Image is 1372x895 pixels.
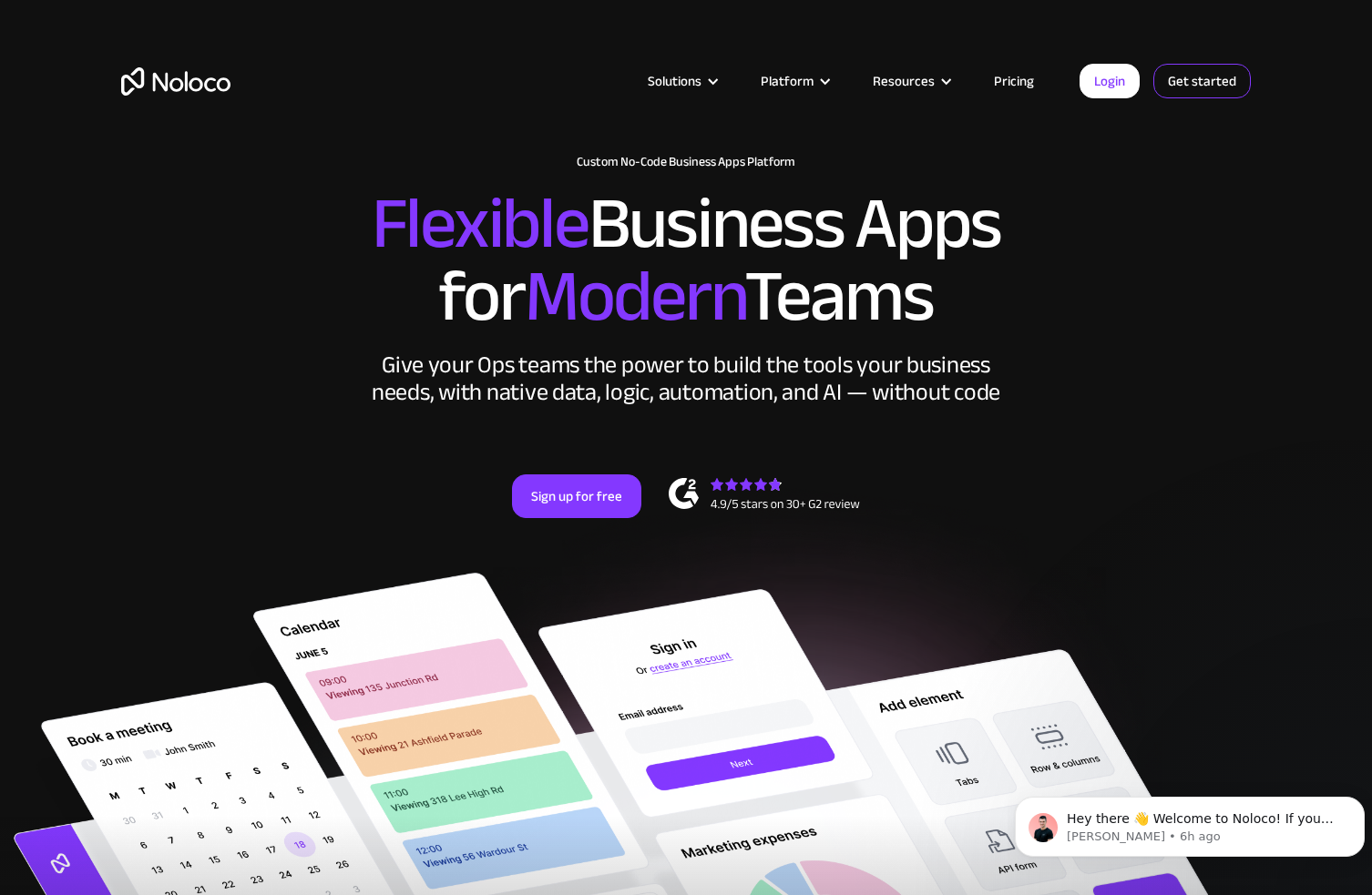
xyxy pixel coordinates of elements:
[121,67,230,96] a: home
[625,69,738,93] div: Solutions
[850,69,971,93] div: Resources
[648,69,701,93] div: Solutions
[1008,758,1372,886] iframe: Intercom notifications message
[761,69,814,93] div: Platform
[525,229,744,364] span: Modern
[121,188,1251,333] h2: Business Apps for Teams
[1153,64,1251,98] a: Get started
[1080,64,1140,98] a: Login
[738,69,850,93] div: Platform
[512,474,641,518] a: Sign up for free
[971,69,1057,93] a: Pricing
[367,351,1005,406] div: Give your Ops teams the power to build the tools your business needs, with native data, logic, au...
[873,69,935,93] div: Resources
[372,156,589,291] span: Flexible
